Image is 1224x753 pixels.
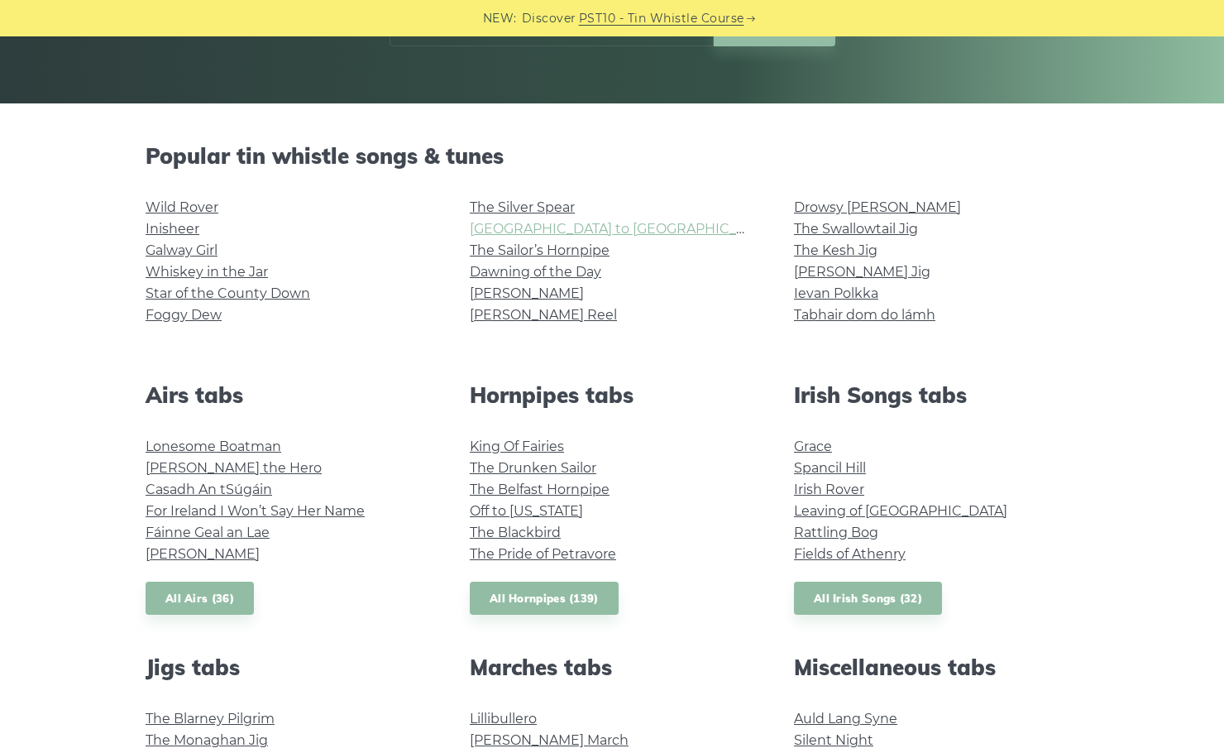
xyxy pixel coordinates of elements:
[146,221,199,237] a: Inisheer
[146,199,218,215] a: Wild Rover
[794,711,897,727] a: Auld Lang Syne
[794,546,906,562] a: Fields of Athenry
[470,439,564,454] a: King Of Fairies
[794,503,1007,519] a: Leaving of [GEOGRAPHIC_DATA]
[794,307,935,323] a: Tabhair dom do lámh
[146,285,310,301] a: Star of the County Down
[146,655,430,680] h2: Jigs tabs
[794,264,930,280] a: [PERSON_NAME] Jig
[470,382,754,408] h2: Hornpipes tabs
[522,9,576,28] span: Discover
[794,655,1078,680] h2: Miscellaneous tabs
[470,503,583,519] a: Off to [US_STATE]
[470,285,584,301] a: [PERSON_NAME]
[470,732,629,748] a: [PERSON_NAME] March
[794,460,866,476] a: Spancil Hill
[146,711,275,727] a: The Blarney Pilgrim
[794,525,878,540] a: Rattling Bog
[146,143,1078,169] h2: Popular tin whistle songs & tunes
[794,732,873,748] a: Silent Night
[483,9,517,28] span: NEW:
[470,546,616,562] a: The Pride of Petravore
[579,9,744,28] a: PST10 - Tin Whistle Course
[146,460,322,476] a: [PERSON_NAME] the Hero
[794,482,864,497] a: Irish Rover
[146,546,260,562] a: [PERSON_NAME]
[794,382,1078,408] h2: Irish Songs tabs
[470,307,617,323] a: [PERSON_NAME] Reel
[470,460,596,476] a: The Drunken Sailor
[470,582,619,616] a: All Hornpipes (139)
[470,525,561,540] a: The Blackbird
[794,221,918,237] a: The Swallowtail Jig
[146,582,254,616] a: All Airs (36)
[146,482,272,497] a: Casadh An tSúgáin
[146,439,281,454] a: Lonesome Boatman
[794,199,961,215] a: Drowsy [PERSON_NAME]
[794,439,832,454] a: Grace
[146,264,268,280] a: Whiskey in the Jar
[794,285,878,301] a: Ievan Polkka
[470,711,537,727] a: Lillibullero
[794,582,942,616] a: All Irish Songs (32)
[146,525,270,540] a: Fáinne Geal an Lae
[146,503,365,519] a: For Ireland I Won’t Say Her Name
[146,242,218,258] a: Galway Girl
[146,307,222,323] a: Foggy Dew
[470,655,754,680] h2: Marches tabs
[470,264,601,280] a: Dawning of the Day
[146,732,268,748] a: The Monaghan Jig
[794,242,877,258] a: The Kesh Jig
[470,221,775,237] a: [GEOGRAPHIC_DATA] to [GEOGRAPHIC_DATA]
[470,242,610,258] a: The Sailor’s Hornpipe
[470,482,610,497] a: The Belfast Hornpipe
[146,382,430,408] h2: Airs tabs
[470,199,575,215] a: The Silver Spear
